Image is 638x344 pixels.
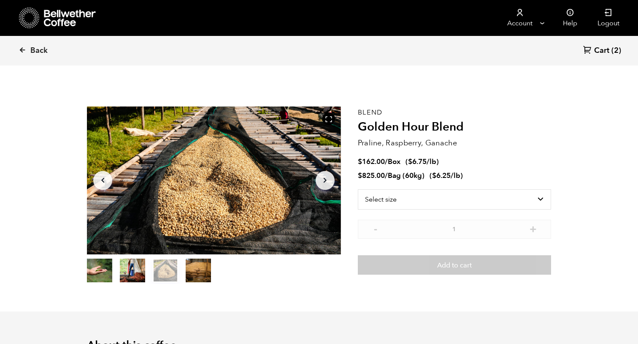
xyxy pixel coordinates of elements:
[385,171,388,180] span: /
[358,120,551,134] h2: Golden Hour Blend
[430,171,463,180] span: ( )
[408,157,427,167] bdi: 6.75
[583,45,621,57] a: Cart (2)
[358,171,362,180] span: $
[451,171,460,180] span: /lb
[370,224,381,232] button: -
[388,171,424,180] span: Bag (60kg)
[358,157,362,167] span: $
[528,224,538,232] button: +
[358,137,551,149] p: Praline, Raspberry, Ganache
[406,157,439,167] span: ( )
[385,157,388,167] span: /
[358,171,385,180] bdi: 825.00
[358,157,385,167] bdi: 162.00
[388,157,400,167] span: Box
[611,46,621,56] span: (2)
[358,255,551,275] button: Add to cart
[408,157,412,167] span: $
[432,171,436,180] span: $
[30,46,48,56] span: Back
[594,46,609,56] span: Cart
[432,171,451,180] bdi: 6.25
[427,157,436,167] span: /lb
